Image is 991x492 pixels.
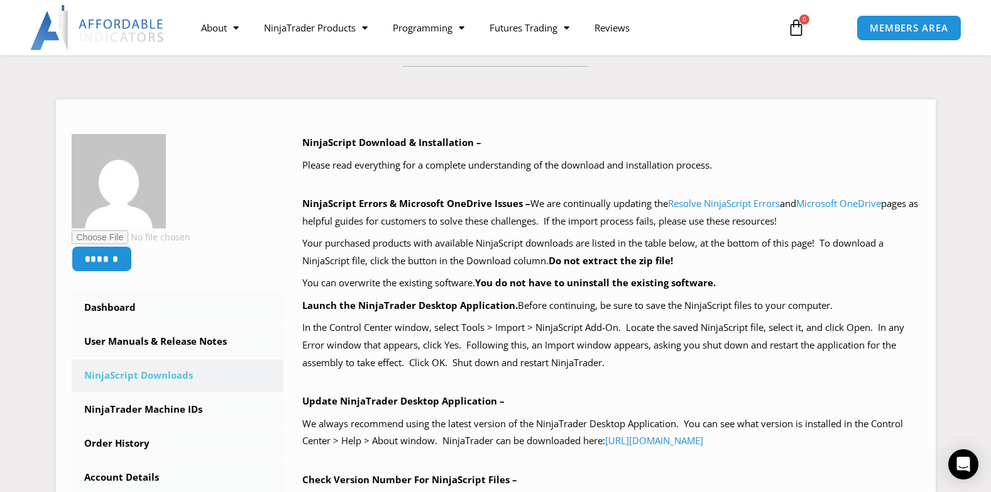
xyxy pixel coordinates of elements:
[302,415,920,450] p: We always recommend using the latest version of the NinjaTrader Desktop Application. You can see ...
[799,14,809,25] span: 0
[72,427,284,460] a: Order History
[251,13,380,42] a: NinjaTrader Products
[302,394,505,407] b: Update NinjaTrader Desktop Application –
[302,297,920,315] p: Before continuing, be sure to save the NinjaScript files to your computer.
[477,13,582,42] a: Futures Trading
[668,197,780,210] a: Resolve NinjaScript Errors
[302,235,920,270] p: Your purchased products with available NinjaScript downloads are listed in the table below, at th...
[72,325,284,358] a: User Manuals & Release Notes
[302,473,517,486] b: Check Version Number For NinjaScript Files –
[189,13,774,42] nav: Menu
[582,13,642,42] a: Reviews
[72,134,166,228] img: 7db3128c115a43f694adce31e78a6ad4d66e6ab2b04fb6ef6034ada9df84ea3c
[302,319,920,372] p: In the Control Center window, select Tools > Import > NinjaScript Add-On. Locate the saved NinjaS...
[475,276,716,289] b: You do not have to uninstall the existing software.
[796,197,881,210] a: Microsoft OneDrive
[72,393,284,426] a: NinjaTrader Machine IDs
[189,13,251,42] a: About
[72,359,284,392] a: NinjaScript Downloads
[302,136,481,148] b: NinjaScript Download & Installation –
[870,23,948,33] span: MEMBERS AREA
[857,15,961,41] a: MEMBERS AREA
[380,13,477,42] a: Programming
[72,291,284,324] a: Dashboard
[948,449,978,479] div: Open Intercom Messenger
[605,434,703,447] a: [URL][DOMAIN_NAME]
[769,9,824,46] a: 0
[30,5,165,50] img: LogoAI | Affordable Indicators – NinjaTrader
[302,157,920,174] p: Please read everything for a complete understanding of the download and installation process.
[302,274,920,292] p: You can overwrite the existing software.
[302,299,518,311] b: Launch the NinjaTrader Desktop Application.
[302,195,920,230] p: We are continually updating the and pages as helpful guides for customers to solve these challeng...
[302,197,530,210] b: NinjaScript Errors & Microsoft OneDrive Issues –
[549,254,673,267] b: Do not extract the zip file!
